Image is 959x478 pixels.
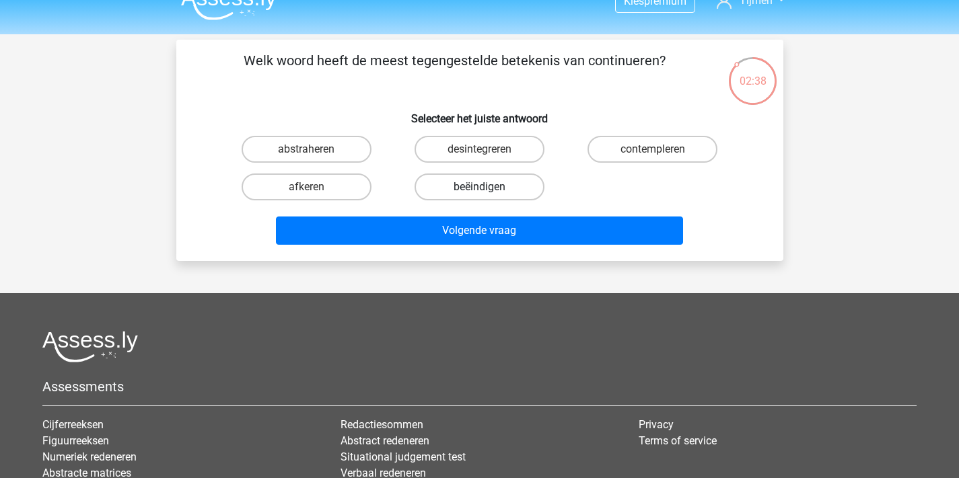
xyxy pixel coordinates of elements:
[639,434,717,447] a: Terms of service
[198,50,711,91] p: Welk woord heeft de meest tegengestelde betekenis van continueren?
[42,379,917,395] h5: Assessments
[276,216,683,245] button: Volgende vraag
[727,56,778,89] div: 02:38
[42,434,109,447] a: Figuurreeksen
[415,136,544,163] label: desintegreren
[639,418,674,431] a: Privacy
[341,418,423,431] a: Redactiesommen
[341,434,429,447] a: Abstract redeneren
[341,450,466,463] a: Situational judgement test
[415,173,544,200] label: beëindigen
[588,136,717,163] label: contempleren
[42,331,138,362] img: Assessly logo
[42,418,104,431] a: Cijferreeksen
[242,173,371,200] label: afkeren
[198,102,762,125] h6: Selecteer het juiste antwoord
[42,450,137,463] a: Numeriek redeneren
[242,136,371,163] label: abstraheren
